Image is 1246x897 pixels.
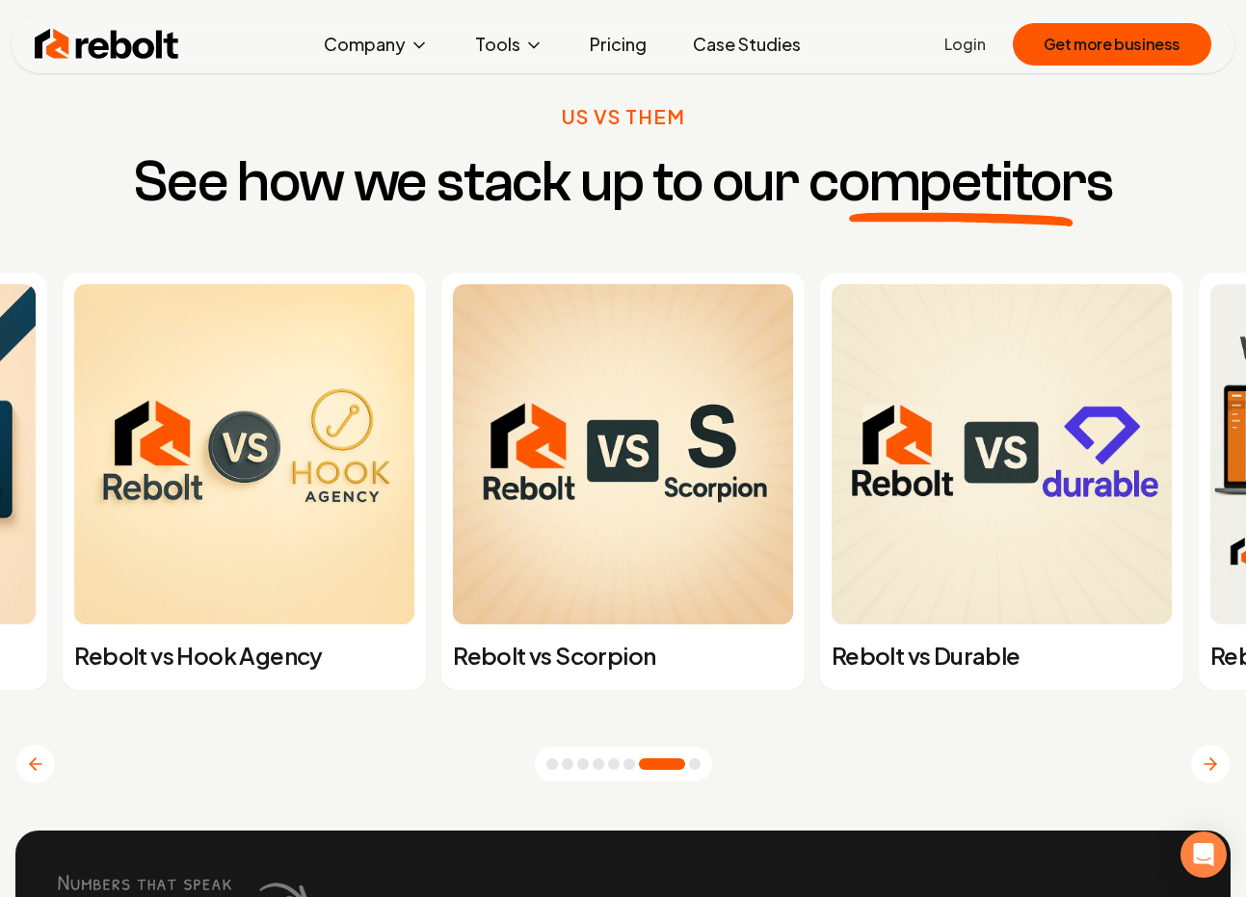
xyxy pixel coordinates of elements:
[308,25,444,64] button: Company
[608,758,620,770] button: Go to slide 5
[133,153,1112,211] h3: See how we stack up to our
[574,25,662,64] a: Pricing
[832,640,1172,671] p: Rebolt vs Durable
[1013,23,1211,66] button: Get more business
[74,284,414,624] img: Rebolt vs Hook Agency
[593,758,604,770] button: Go to slide 4
[546,758,558,770] button: Go to slide 1
[832,284,1172,624] img: Rebolt vs Durable
[460,25,559,64] button: Tools
[820,273,1183,690] a: Rebolt vs DurableRebolt vs Durable
[809,153,1113,211] span: competitors
[639,758,685,770] button: Go to slide 7
[562,103,685,130] p: Us Vs Them
[453,640,793,671] p: Rebolt vs Scorpion
[562,758,573,770] button: Go to slide 2
[1190,744,1231,784] button: Next slide
[63,273,426,690] a: Rebolt vs Hook AgencyRebolt vs Hook Agency
[623,758,635,770] button: Go to slide 6
[15,744,56,784] button: Previous slide
[74,640,414,671] p: Rebolt vs Hook Agency
[677,25,816,64] a: Case Studies
[577,758,589,770] button: Go to slide 3
[35,25,179,64] img: Rebolt Logo
[689,758,701,770] button: Go to slide 8
[441,273,805,690] a: Rebolt vs ScorpionRebolt vs Scorpion
[1180,831,1227,878] div: Open Intercom Messenger
[944,33,986,56] a: Login
[453,284,793,624] img: Rebolt vs Scorpion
